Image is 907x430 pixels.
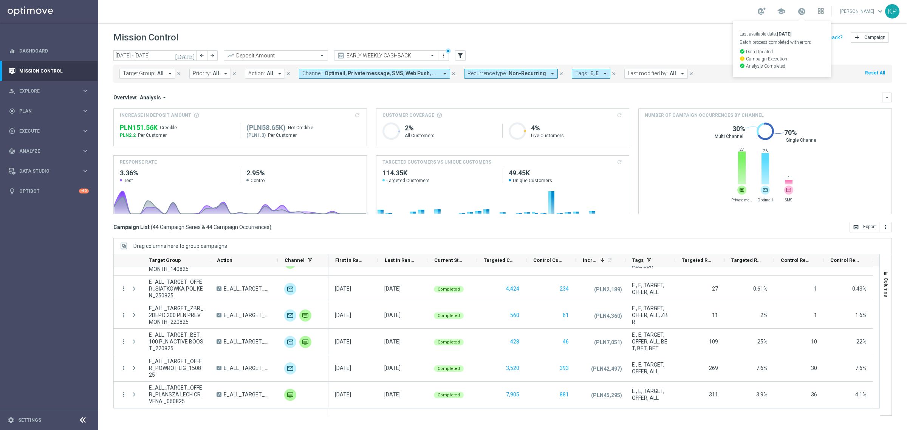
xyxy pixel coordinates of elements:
[737,186,746,195] img: website.svg
[299,69,450,79] button: Channel: Optimail, Private message, SMS, Web Push, XtremePush arrow_drop_down
[299,309,311,322] div: Private message
[174,50,197,62] button: [DATE]
[245,69,285,79] button: Action: All arrow_drop_down
[864,69,886,77] button: Reset All
[559,390,570,399] button: 881
[632,388,669,401] span: E , E, TARGET, OFFER, ALL
[120,112,191,119] span: Increase In Deposit Amount
[82,107,89,114] i: keyboard_arrow_right
[757,339,768,345] span: 25%
[79,189,89,193] div: +10
[149,278,204,299] span: E_ALL_TARGET_OFFER_SIATKOWKA POL KEN_250825
[286,71,291,76] i: close
[217,257,232,263] span: Action
[284,309,296,322] img: Optimail
[761,148,769,153] span: 26
[879,222,892,232] button: more_vert
[709,391,718,398] span: 311
[583,257,597,263] span: Increase
[761,186,770,195] img: email.svg
[267,70,273,77] span: All
[120,169,234,178] h2: 3.36%
[632,361,669,375] span: E , E, TARGET, OFFER, ALL
[839,6,885,17] a: [PERSON_NAME]keyboard_arrow_down
[562,311,570,320] button: 61
[124,178,133,184] span: Test
[268,132,297,138] span: Per Customer
[217,313,221,317] span: A
[731,198,752,203] span: Private message
[8,128,89,134] button: play_circle_outline Execute keyboard_arrow_right
[161,94,168,101] i: arrow_drop_down
[505,284,520,294] button: 4,424
[113,32,178,43] h1: Mission Control
[120,285,127,292] i: more_vert
[740,32,824,36] p: Last available data:
[120,123,158,132] span: PLN151,555
[213,70,219,77] span: All
[246,169,361,178] h2: 2.95%
[590,70,599,77] span: E, E
[740,40,824,45] p: Batch process completed with errors
[559,71,564,76] i: close
[441,53,447,59] i: more_vert
[151,224,153,230] span: (
[784,186,793,195] img: message-text.svg
[8,88,89,94] button: person_search Explore keyboard_arrow_right
[138,132,167,138] span: Per Customer
[882,224,888,230] i: more_vert
[446,48,451,54] div: There are unsaved changes
[464,69,558,79] button: Recurrence type: Non-Recurring arrow_drop_down
[632,257,644,263] span: Tags
[149,305,204,325] span: E_ALL_TARGET_ZBR_2DEPO 200 PLN PREV MONTH_220825
[123,70,155,77] span: Target Group:
[8,188,89,194] div: lightbulb Optibot +10
[509,337,520,346] button: 428
[9,168,82,175] div: Data Studio
[19,61,89,81] a: Mission Control
[284,389,296,401] img: Private message
[335,257,365,263] span: First in Range
[679,70,686,77] i: arrow_drop_down
[855,312,867,318] span: 1.6%
[8,68,89,74] button: Mission Control
[505,363,520,373] button: 3,520
[850,222,879,232] button: open_in_browser Export
[82,147,89,155] i: keyboard_arrow_right
[217,392,221,397] span: A
[855,391,867,398] span: 4.1%
[738,147,746,152] span: 27
[740,49,745,54] i: check_circle
[509,70,546,77] span: Non-Recurring
[227,52,234,59] i: trending_up
[755,198,775,203] span: Optimail
[572,69,610,79] button: Tags: E, E arrow_drop_down
[786,137,817,143] span: Single Channel
[740,56,822,61] p: Campaign Execution
[438,313,460,318] span: Completed
[457,52,464,59] i: filter_alt
[814,312,817,318] span: 1
[853,224,859,230] i: open_in_browser
[284,336,296,348] div: Optimail
[709,365,718,371] span: 269
[337,52,345,59] i: preview
[251,178,266,184] span: Control
[384,312,401,319] div: 22 Aug 2025, Friday
[222,70,229,77] i: arrow_drop_down
[176,71,181,76] i: close
[299,336,311,348] img: Private message
[189,69,231,79] button: Priority: All arrow_drop_down
[8,148,89,154] button: track_changes Analyze keyboard_arrow_right
[9,41,89,61] div: Dashboard
[562,337,570,346] button: 46
[119,69,175,79] button: Target Group: All arrow_drop_down
[682,257,712,263] span: Targeted Responders
[688,70,695,78] button: close
[854,34,860,40] i: add
[602,70,608,77] i: arrow_drop_down
[8,168,89,174] button: Data Studio keyboard_arrow_right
